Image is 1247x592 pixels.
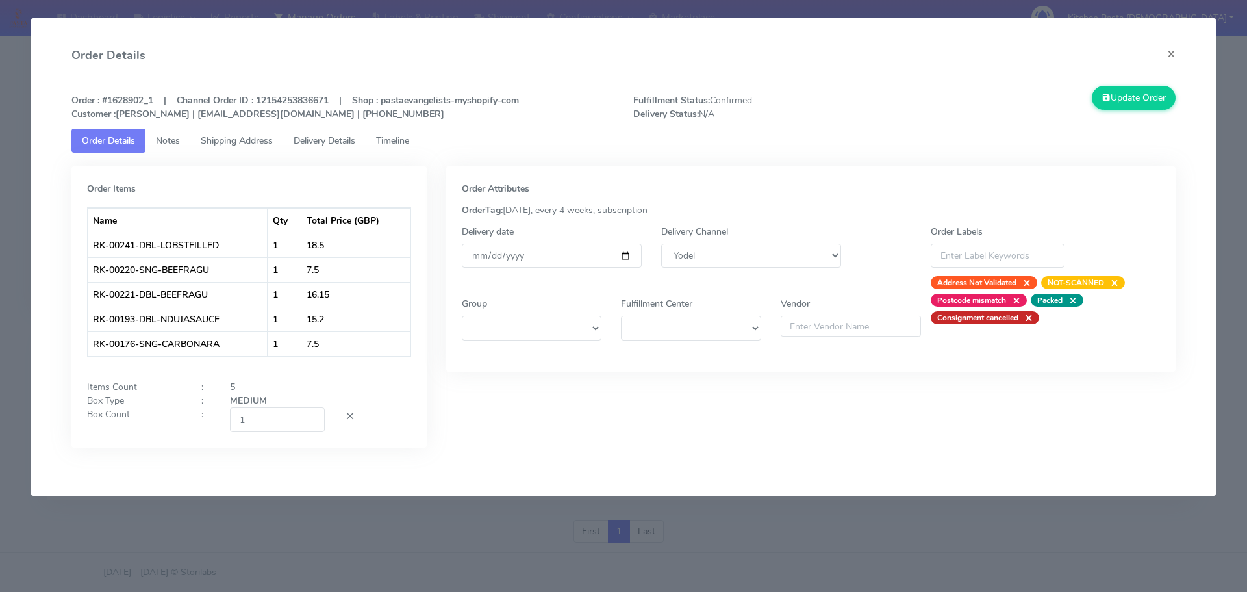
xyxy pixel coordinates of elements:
[268,331,301,356] td: 1
[1037,295,1063,305] strong: Packed
[301,282,410,307] td: 16.15
[230,394,267,407] strong: MEDIUM
[268,208,301,233] th: Qty
[937,313,1018,323] strong: Consignment cancelled
[1157,36,1186,71] button: Close
[88,307,268,331] td: RK-00193-DBL-NDUJASAUCE
[462,225,514,238] label: Delivery date
[71,94,519,120] strong: Order : #1628902_1 | Channel Order ID : 12154253836671 | Shop : pastaevangelists-myshopify-com [P...
[623,94,905,121] span: Confirmed N/A
[77,380,192,394] div: Items Count
[1016,276,1031,289] span: ×
[201,135,273,147] span: Shipping Address
[268,307,301,331] td: 1
[1104,276,1118,289] span: ×
[301,233,410,257] td: 18.5
[294,135,355,147] span: Delivery Details
[268,257,301,282] td: 1
[462,204,503,216] strong: OrderTag:
[661,225,728,238] label: Delivery Channel
[71,108,116,120] strong: Customer :
[82,135,135,147] span: Order Details
[71,47,145,64] h4: Order Details
[268,233,301,257] td: 1
[937,295,1006,305] strong: Postcode mismatch
[937,277,1016,288] strong: Address Not Validated
[230,381,235,393] strong: 5
[1048,277,1104,288] strong: NOT-SCANNED
[88,331,268,356] td: RK-00176-SNG-CARBONARA
[376,135,409,147] span: Timeline
[1063,294,1077,307] span: ×
[301,208,410,233] th: Total Price (GBP)
[156,135,180,147] span: Notes
[633,108,699,120] strong: Delivery Status:
[781,297,810,311] label: Vendor
[192,407,220,431] div: :
[87,183,136,195] strong: Order Items
[192,394,220,407] div: :
[462,297,487,311] label: Group
[77,394,192,407] div: Box Type
[88,208,268,233] th: Name
[301,307,410,331] td: 15.2
[621,297,692,311] label: Fulfillment Center
[452,203,1170,217] div: [DATE], every 4 weeks, subscription
[1006,294,1020,307] span: ×
[301,257,410,282] td: 7.5
[268,282,301,307] td: 1
[71,129,1176,153] ul: Tabs
[88,282,268,307] td: RK-00221-DBL-BEEFRAGU
[88,233,268,257] td: RK-00241-DBL-LOBSTFILLED
[192,380,220,394] div: :
[462,183,529,195] strong: Order Attributes
[230,407,325,431] input: Box Count
[88,257,268,282] td: RK-00220-SNG-BEEFRAGU
[931,244,1064,268] input: Enter Label Keywords
[633,94,710,107] strong: Fulfillment Status:
[781,316,921,337] input: Enter Vendor Name
[77,407,192,431] div: Box Count
[931,225,983,238] label: Order Labels
[1092,86,1176,110] button: Update Order
[1018,311,1033,324] span: ×
[301,331,410,356] td: 7.5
